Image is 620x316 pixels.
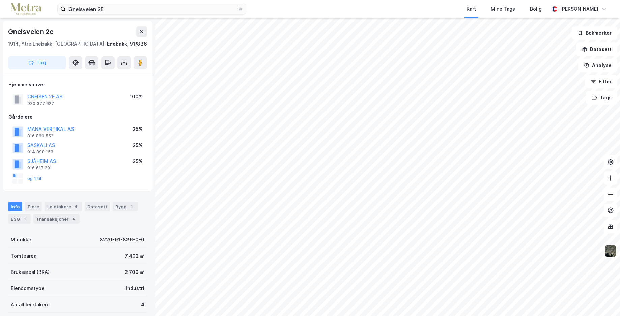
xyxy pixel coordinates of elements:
div: Kart [467,5,476,13]
button: Tag [8,56,66,69]
div: Gårdeiere [8,113,147,121]
div: 930 377 627 [27,101,54,106]
div: Enebakk, 91/836 [107,40,147,48]
div: 4 [70,216,77,222]
div: Mine Tags [491,5,515,13]
div: Bruksareal (BRA) [11,268,50,276]
div: Info [8,202,22,211]
div: 4 [73,203,79,210]
div: Datasett [85,202,110,211]
div: Hjemmelshaver [8,81,147,89]
div: 4 [141,300,144,309]
div: Industri [126,284,144,292]
div: Eiere [25,202,42,211]
div: Eiendomstype [11,284,45,292]
div: Antall leietakere [11,300,50,309]
div: Leietakere [45,202,82,211]
div: 1 [128,203,135,210]
button: Datasett [576,42,617,56]
div: 25% [133,141,143,149]
div: 7 402 ㎡ [125,252,144,260]
div: Transaksjoner [33,214,80,224]
div: [PERSON_NAME] [560,5,598,13]
div: Tomteareal [11,252,38,260]
iframe: Chat Widget [586,284,620,316]
div: 25% [133,157,143,165]
div: 3220-91-836-0-0 [100,236,144,244]
div: Bygg [113,202,138,211]
button: Bokmerker [572,26,617,40]
button: Filter [585,75,617,88]
div: 914 898 153 [27,149,53,155]
div: 1 [21,216,28,222]
div: 2 700 ㎡ [125,268,144,276]
img: metra-logo.256734c3b2bbffee19d4.png [11,3,41,15]
div: Kontrollprogram for chat [586,284,620,316]
div: 916 617 291 [27,165,52,171]
div: Matrikkel [11,236,33,244]
img: 9k= [604,245,617,257]
div: 1914, Ytre Enebakk, [GEOGRAPHIC_DATA] [8,40,104,48]
button: Tags [586,91,617,105]
div: 25% [133,125,143,133]
div: ESG [8,214,31,224]
div: 100% [130,93,143,101]
div: 816 869 552 [27,133,53,139]
div: Gneisveien 2e [8,26,55,37]
button: Analyse [578,59,617,72]
div: Bolig [530,5,542,13]
input: Søk på adresse, matrikkel, gårdeiere, leietakere eller personer [66,4,238,14]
